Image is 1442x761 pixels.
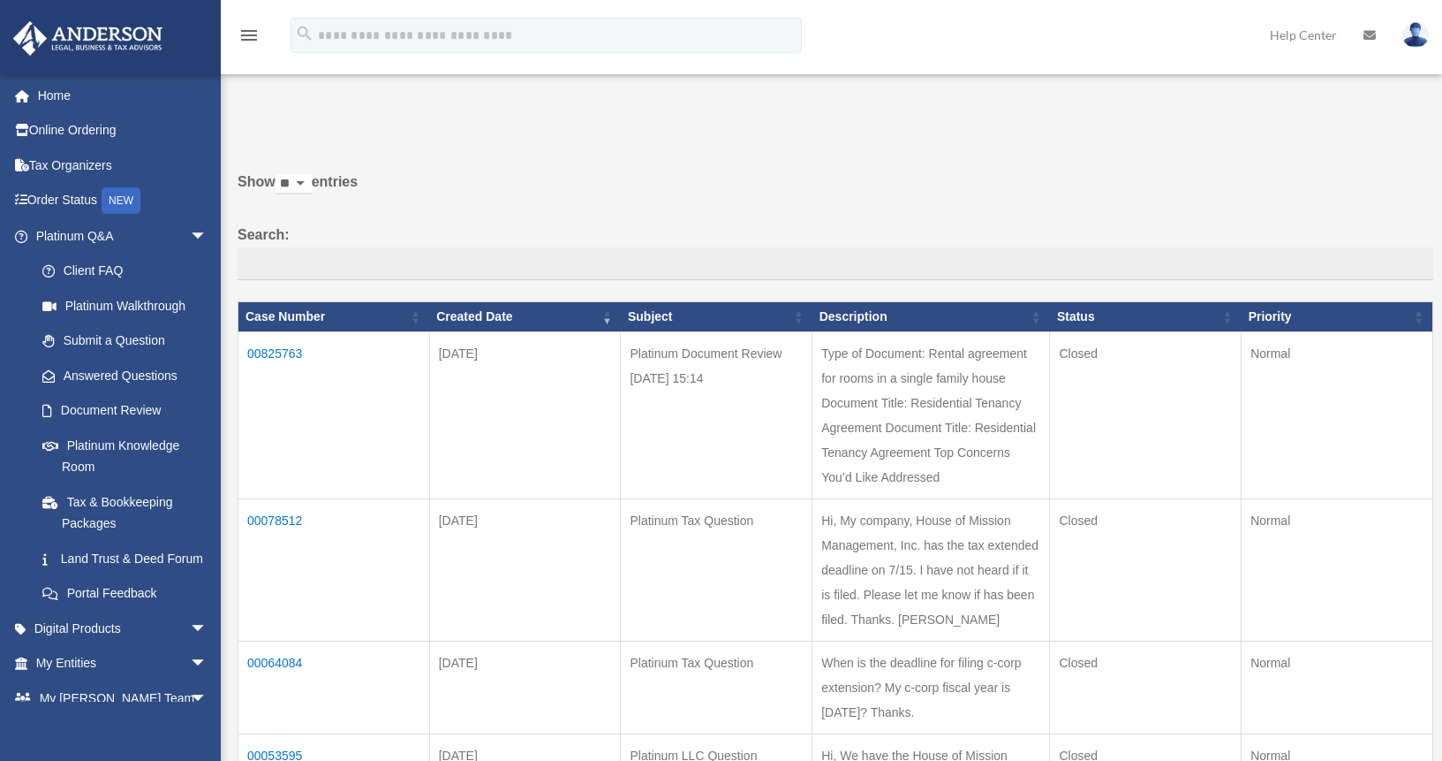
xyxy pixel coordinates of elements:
a: Document Review [25,393,225,429]
a: Client FAQ [25,254,225,289]
th: Status: activate to sort column ascending [1050,302,1242,332]
a: Answered Questions [25,358,216,393]
td: Normal [1242,642,1433,734]
input: Search: [238,247,1433,281]
a: My Entitiesarrow_drop_down [12,646,234,681]
th: Case Number: activate to sort column ascending [238,302,430,332]
td: Closed [1050,499,1242,642]
td: When is the deadline for filing c-corp extension? My c-corp fiscal year is [DATE]? Thanks. [812,642,1050,734]
td: Platinum Document Review [DATE] 15:14 [621,332,812,499]
td: 00064084 [238,642,430,734]
td: Type of Document: Rental agreement for rooms in a single family house Document Title: Residential... [812,332,1050,499]
td: 00078512 [238,499,430,642]
span: arrow_drop_down [190,681,225,717]
a: Platinum Walkthrough [25,288,225,323]
a: menu [238,31,260,46]
div: NEW [102,187,140,214]
td: Platinum Tax Question [621,499,812,642]
a: Order StatusNEW [12,183,234,219]
a: Digital Productsarrow_drop_down [12,611,234,646]
img: Anderson Advisors Platinum Portal [8,21,168,56]
td: [DATE] [429,332,621,499]
i: menu [238,25,260,46]
td: Normal [1242,499,1433,642]
th: Priority: activate to sort column ascending [1242,302,1433,332]
label: Search: [238,223,1433,281]
i: search [295,24,314,43]
a: Tax Organizers [12,148,234,183]
a: Portal Feedback [25,576,225,612]
td: Closed [1050,642,1242,734]
a: Land Trust & Deed Forum [25,541,225,576]
a: My [PERSON_NAME] Teamarrow_drop_down [12,681,234,716]
span: arrow_drop_down [190,646,225,682]
a: Online Ordering [12,113,234,148]
td: [DATE] [429,642,621,734]
th: Created Date: activate to sort column ascending [429,302,621,332]
td: Normal [1242,332,1433,499]
a: Home [12,78,234,113]
img: User Pic [1402,22,1429,48]
select: Showentries [276,174,312,194]
span: arrow_drop_down [190,218,225,255]
td: 00825763 [238,332,430,499]
a: Platinum Knowledge Room [25,428,225,484]
th: Description: activate to sort column ascending [812,302,1050,332]
a: Tax & Bookkeeping Packages [25,484,225,541]
td: Closed [1050,332,1242,499]
td: Platinum Tax Question [621,642,812,734]
a: Submit a Question [25,323,225,359]
td: [DATE] [429,499,621,642]
a: Platinum Q&Aarrow_drop_down [12,218,225,254]
label: Show entries [238,170,1433,212]
td: Hi, My company, House of Mission Management, Inc. has the tax extended deadline on 7/15. I have n... [812,499,1050,642]
span: arrow_drop_down [190,611,225,647]
th: Subject: activate to sort column ascending [621,302,812,332]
